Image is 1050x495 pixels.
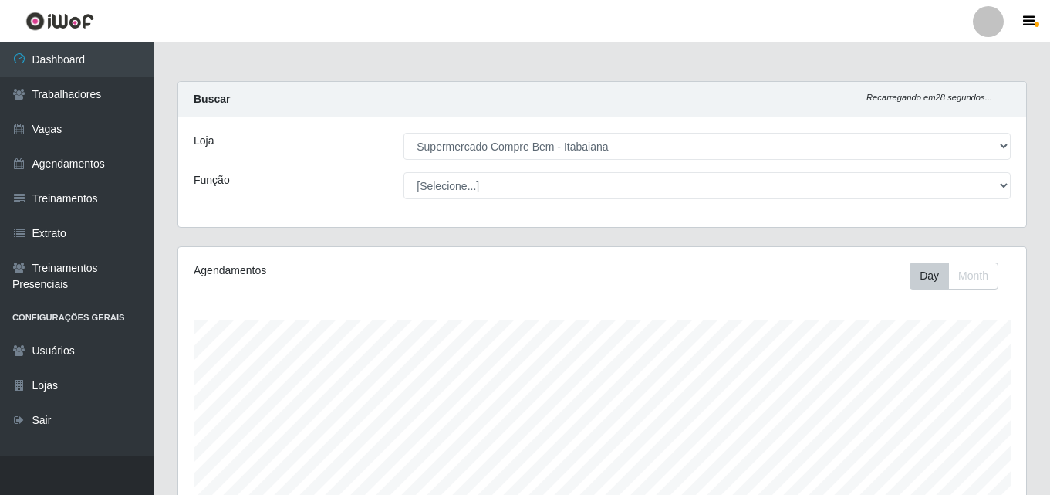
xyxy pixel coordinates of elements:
[866,93,992,102] i: Recarregando em 28 segundos...
[194,93,230,105] strong: Buscar
[910,263,949,290] button: Day
[910,263,1011,290] div: Toolbar with button groups
[25,12,94,31] img: CoreUI Logo
[194,172,230,188] label: Função
[948,263,998,290] button: Month
[910,263,998,290] div: First group
[194,133,214,149] label: Loja
[194,263,521,279] div: Agendamentos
